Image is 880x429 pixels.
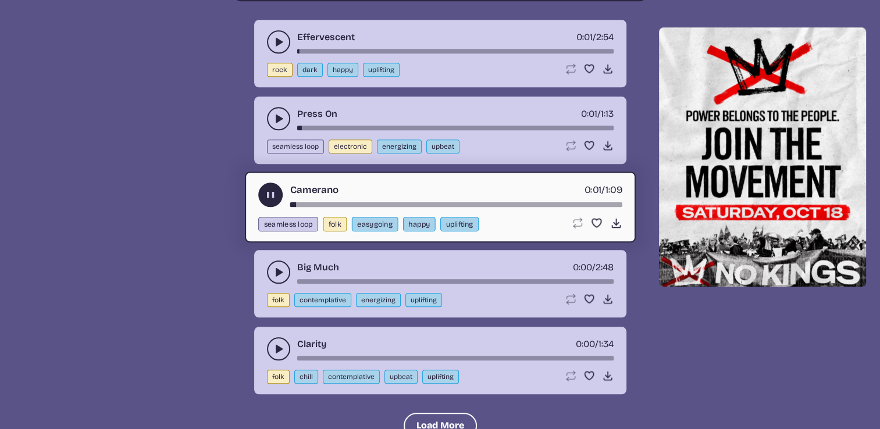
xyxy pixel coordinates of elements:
[440,217,479,231] button: uplifting
[596,262,614,273] span: 2:48
[267,260,290,284] button: play-pause toggle
[363,63,400,77] button: uplifting
[573,262,592,273] span: timer
[290,202,622,207] div: song-time-bar
[583,63,595,74] button: Favorite
[422,370,459,384] button: uplifting
[402,217,435,231] button: happy
[565,63,576,74] button: Loop
[329,140,372,153] button: electronic
[576,337,614,351] div: /
[297,337,326,351] a: Clarity
[581,107,614,121] div: /
[356,293,401,307] button: energizing
[659,28,867,287] img: Help save our democracy!
[290,183,339,197] a: Camerano
[596,31,614,42] span: 2:54
[297,63,323,77] button: dark
[267,63,293,77] button: rock
[605,184,622,195] span: 1:09
[267,140,324,153] button: seamless loop
[297,49,614,53] div: song-time-bar
[583,140,595,151] button: Favorite
[565,293,576,305] button: Loop
[583,370,595,381] button: Favorite
[405,293,442,307] button: uplifting
[294,293,351,307] button: contemplative
[377,140,422,153] button: energizing
[267,370,290,384] button: folk
[297,279,614,284] div: song-time-bar
[351,217,398,231] button: easygoing
[590,217,603,229] button: Favorite
[323,217,347,231] button: folk
[267,107,290,130] button: play-pause toggle
[581,108,597,119] span: timer
[297,260,339,274] a: Big Much
[267,337,290,360] button: play-pause toggle
[576,31,593,42] span: timer
[584,183,622,197] div: /
[601,108,614,119] span: 1:13
[573,260,614,274] div: /
[426,140,459,153] button: upbeat
[571,217,583,229] button: Loop
[297,107,337,121] a: Press On
[294,370,318,384] button: chill
[384,370,418,384] button: upbeat
[258,183,283,207] button: play-pause toggle
[565,370,576,381] button: Loop
[323,370,380,384] button: contemplative
[576,338,595,349] span: timer
[297,126,614,130] div: song-time-bar
[583,293,595,305] button: Favorite
[297,356,614,360] div: song-time-bar
[598,338,614,349] span: 1:34
[576,30,614,44] div: /
[297,30,355,44] a: Effervescent
[327,63,358,77] button: happy
[584,184,601,195] span: timer
[267,30,290,53] button: play-pause toggle
[565,140,576,151] button: Loop
[267,293,290,307] button: folk
[258,217,318,231] button: seamless loop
